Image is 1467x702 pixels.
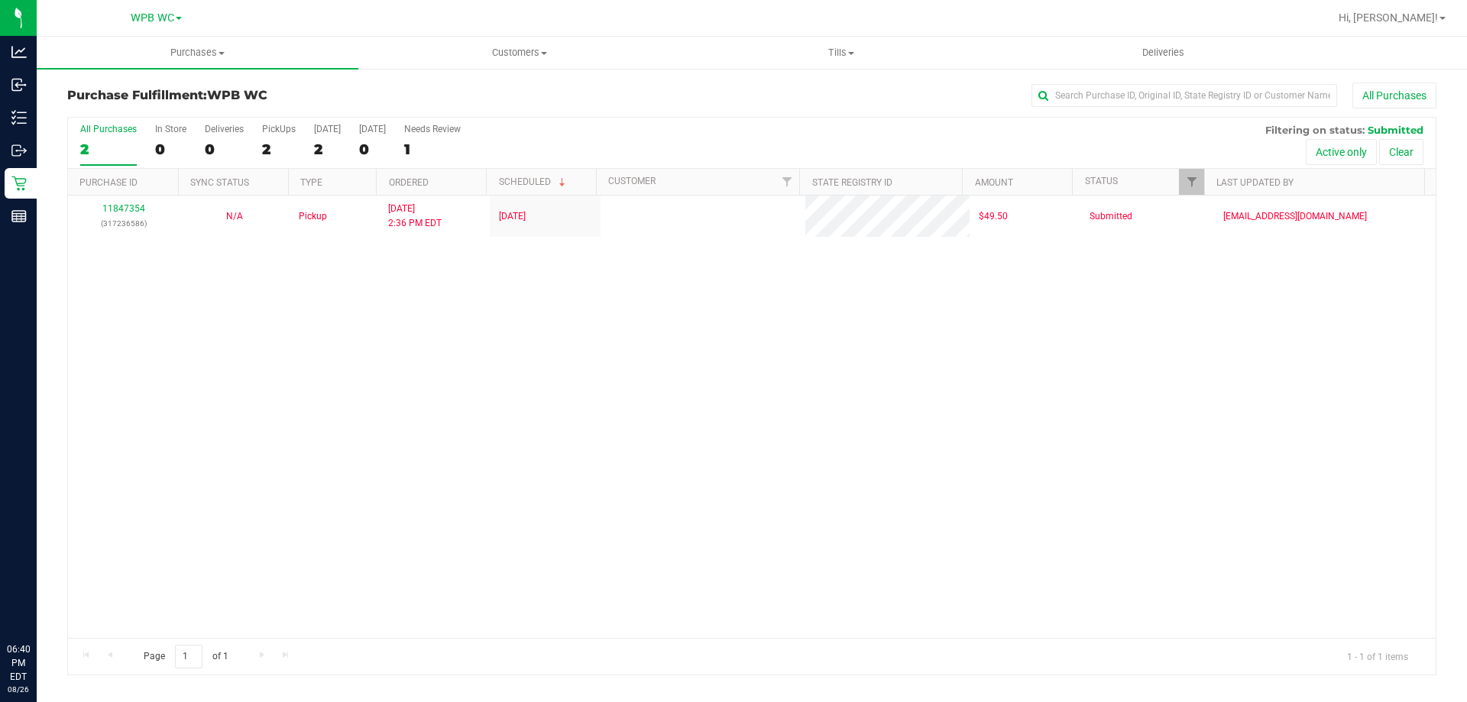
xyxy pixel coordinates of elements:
p: 06:40 PM EDT [7,642,30,684]
a: Sync Status [190,177,249,188]
inline-svg: Retail [11,176,27,191]
div: PickUps [262,124,296,134]
span: Filtering on status: [1265,124,1365,136]
span: [EMAIL_ADDRESS][DOMAIN_NAME] [1223,209,1367,224]
div: 2 [262,141,296,158]
a: State Registry ID [812,177,892,188]
div: 2 [80,141,137,158]
inline-svg: Inventory [11,110,27,125]
span: [DATE] [499,209,526,224]
a: Type [300,177,322,188]
a: Scheduled [499,176,568,187]
a: Customers [358,37,680,69]
span: 1 - 1 of 1 items [1335,645,1420,668]
span: Tills [681,46,1001,60]
span: Page of 1 [131,645,241,668]
a: Deliveries [1002,37,1324,69]
input: 1 [175,645,202,668]
inline-svg: Outbound [11,143,27,158]
div: 0 [155,141,186,158]
button: Clear [1379,139,1423,165]
a: Tills [680,37,1002,69]
span: WPB WC [207,88,267,102]
iframe: Resource center [15,580,61,626]
span: $49.50 [979,209,1008,224]
div: Deliveries [205,124,244,134]
span: Submitted [1368,124,1423,136]
a: Ordered [389,177,429,188]
p: (317236586) [77,216,170,231]
span: Not Applicable [226,211,243,222]
a: Filter [774,169,799,195]
div: In Store [155,124,186,134]
div: All Purchases [80,124,137,134]
a: Filter [1179,169,1204,195]
div: [DATE] [359,124,386,134]
a: Last Updated By [1216,177,1294,188]
p: 08/26 [7,684,30,695]
div: Needs Review [404,124,461,134]
input: Search Purchase ID, Original ID, State Registry ID or Customer Name... [1031,84,1337,107]
a: Status [1085,176,1118,186]
a: Purchases [37,37,358,69]
inline-svg: Inbound [11,77,27,92]
inline-svg: Analytics [11,44,27,60]
button: All Purchases [1352,82,1436,108]
iframe: Resource center unread badge [45,577,63,596]
span: Deliveries [1122,46,1205,60]
button: Active only [1306,139,1377,165]
div: 0 [359,141,386,158]
button: N/A [226,209,243,224]
a: Customer [608,176,656,186]
span: Pickup [299,209,327,224]
div: 1 [404,141,461,158]
a: Amount [975,177,1013,188]
span: Hi, [PERSON_NAME]! [1339,11,1438,24]
div: [DATE] [314,124,341,134]
span: Submitted [1090,209,1132,224]
span: Customers [359,46,679,60]
span: WPB WC [131,11,174,24]
inline-svg: Reports [11,209,27,224]
h3: Purchase Fulfillment: [67,89,523,102]
span: Purchases [37,46,358,60]
div: 0 [205,141,244,158]
div: 2 [314,141,341,158]
a: Purchase ID [79,177,138,188]
span: [DATE] 2:36 PM EDT [388,202,442,231]
a: 11847354 [102,203,145,214]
